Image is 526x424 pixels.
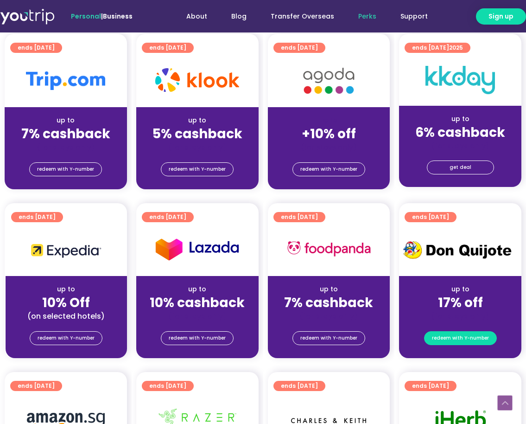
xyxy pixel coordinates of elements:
[273,43,325,53] a: ends [DATE]
[29,162,102,176] a: redeem with Y-number
[346,8,388,25] a: Perks
[144,142,251,152] div: (for stays only)
[406,141,514,151] div: (for stays only)
[388,8,440,25] a: Support
[292,331,365,345] a: redeem with Y-number
[144,311,251,321] div: (for stays only)
[19,212,56,222] span: ends [DATE]
[144,116,251,125] div: up to
[476,8,526,25] a: Sign up
[259,8,346,25] a: Transfer Overseas
[18,43,55,53] span: ends [DATE]
[406,284,514,294] div: up to
[432,332,489,345] span: redeem with Y-number
[12,116,120,125] div: up to
[12,142,120,152] div: (for stays only)
[149,212,186,222] span: ends [DATE]
[438,294,483,312] strong: 17% off
[424,331,497,345] a: redeem with Y-number
[149,43,186,53] span: ends [DATE]
[142,381,194,391] a: ends [DATE]
[149,381,186,391] span: ends [DATE]
[412,212,449,222] span: ends [DATE]
[281,43,318,53] span: ends [DATE]
[103,12,133,21] a: Business
[18,381,55,391] span: ends [DATE]
[161,162,234,176] a: redeem with Y-number
[320,116,337,125] span: up to
[21,125,110,143] strong: 7% cashback
[13,311,120,321] div: (on selected hotels)
[71,12,101,21] span: Personal
[169,332,226,345] span: redeem with Y-number
[142,212,194,222] a: ends [DATE]
[427,161,494,174] a: get deal
[42,294,90,312] strong: 10% Off
[281,381,318,391] span: ends [DATE]
[405,381,456,391] a: ends [DATE]
[38,332,95,345] span: redeem with Y-number
[152,125,242,143] strong: 5% cashback
[13,284,120,294] div: up to
[449,44,463,51] span: 2025
[300,332,357,345] span: redeem with Y-number
[406,311,514,321] div: (for stays only)
[174,8,219,25] a: About
[302,125,356,143] strong: +10% off
[144,284,251,294] div: up to
[405,212,456,222] a: ends [DATE]
[10,43,62,53] a: ends [DATE]
[281,212,318,222] span: ends [DATE]
[405,43,470,53] a: ends [DATE]2025
[273,381,325,391] a: ends [DATE]
[11,212,63,222] a: ends [DATE]
[30,331,102,345] a: redeem with Y-number
[161,331,234,345] a: redeem with Y-number
[406,114,514,124] div: up to
[150,294,245,312] strong: 10% cashback
[488,12,513,21] span: Sign up
[300,163,357,176] span: redeem with Y-number
[284,294,373,312] strong: 7% cashback
[412,381,449,391] span: ends [DATE]
[415,123,505,141] strong: 6% cashback
[292,162,365,176] a: redeem with Y-number
[142,43,194,53] a: ends [DATE]
[157,8,439,25] nav: Menu
[275,311,383,321] div: (for stays only)
[412,43,463,53] span: ends [DATE]
[37,163,94,176] span: redeem with Y-number
[219,8,259,25] a: Blog
[275,142,383,152] div: (for stays only)
[450,161,471,174] span: get deal
[71,12,133,21] span: |
[10,381,62,391] a: ends [DATE]
[169,163,226,176] span: redeem with Y-number
[273,212,325,222] a: ends [DATE]
[275,284,383,294] div: up to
